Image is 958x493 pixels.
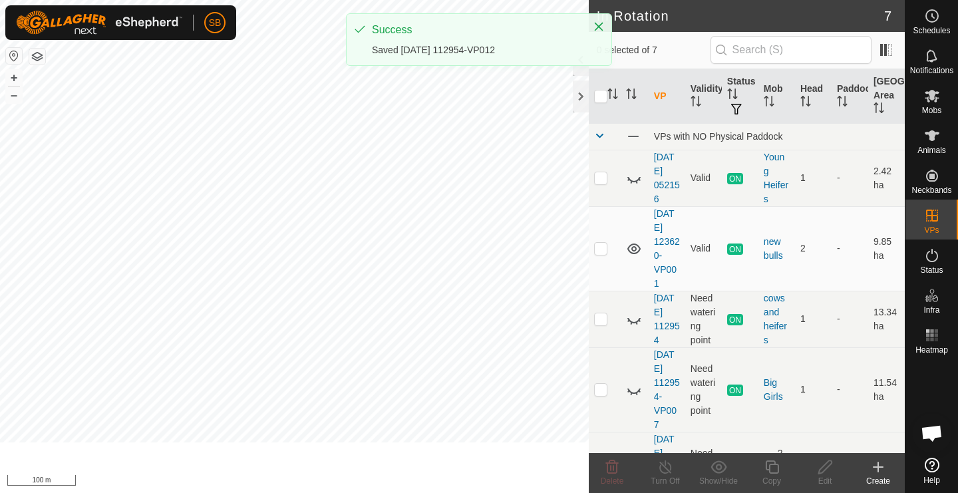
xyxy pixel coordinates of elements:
[6,70,22,86] button: +
[911,186,951,194] span: Neckbands
[924,226,939,234] span: VPs
[795,291,832,347] td: 1
[764,98,774,108] p-sorticon: Activate to sort
[868,291,905,347] td: 13.34 ha
[241,476,291,488] a: Privacy Policy
[685,69,722,124] th: Validity
[832,347,868,432] td: -
[607,90,618,101] p-sorticon: Activate to sort
[912,413,952,453] a: Open chat
[16,11,182,35] img: Gallagher Logo
[800,98,811,108] p-sorticon: Activate to sort
[685,206,722,291] td: Valid
[649,69,685,124] th: VP
[597,8,884,24] h2: In Rotation
[798,475,852,487] div: Edit
[654,152,680,204] a: [DATE] 052156
[722,69,758,124] th: Status
[372,43,579,57] div: Saved [DATE] 112954-VP012
[922,106,941,114] span: Mobs
[6,87,22,103] button: –
[692,475,745,487] div: Show/Hide
[597,43,711,57] span: 0 selected of 7
[868,69,905,124] th: [GEOGRAPHIC_DATA] Area
[639,475,692,487] div: Turn Off
[868,206,905,291] td: 9.85 ha
[372,22,579,38] div: Success
[727,173,743,184] span: ON
[209,16,222,30] span: SB
[685,347,722,432] td: Need watering point
[923,306,939,314] span: Infra
[917,146,946,154] span: Animals
[832,206,868,291] td: -
[764,376,790,404] div: Big Girls
[832,150,868,206] td: -
[727,314,743,325] span: ON
[685,291,722,347] td: Need watering point
[852,475,905,487] div: Create
[795,69,832,124] th: Head
[654,293,680,345] a: [DATE] 112954
[837,98,848,108] p-sorticon: Activate to sort
[764,150,790,206] div: Young Heifers
[913,27,950,35] span: Schedules
[832,69,868,124] th: Paddock
[884,6,891,26] span: 7
[654,131,899,142] div: VPs with NO Physical Paddock
[832,291,868,347] td: -
[915,346,948,354] span: Heatmap
[764,291,790,347] div: cowsand heifers
[654,208,680,289] a: [DATE] 123620-VP001
[874,104,884,115] p-sorticon: Activate to sort
[626,90,637,101] p-sorticon: Activate to sort
[654,349,680,430] a: [DATE] 112954-VP007
[711,36,872,64] input: Search (S)
[29,49,45,65] button: Map Layers
[745,475,798,487] div: Copy
[727,90,738,101] p-sorticon: Activate to sort
[6,48,22,64] button: Reset Map
[795,347,832,432] td: 1
[758,69,795,124] th: Mob
[307,476,347,488] a: Contact Us
[923,476,940,484] span: Help
[905,452,958,490] a: Help
[727,244,743,255] span: ON
[920,266,943,274] span: Status
[685,150,722,206] td: Valid
[795,150,832,206] td: 1
[868,150,905,206] td: 2.42 ha
[795,206,832,291] td: 2
[727,385,743,396] span: ON
[691,98,701,108] p-sorticon: Activate to sort
[764,235,790,263] div: new bulls
[868,347,905,432] td: 11.54 ha
[910,67,953,75] span: Notifications
[601,476,624,486] span: Delete
[589,17,608,36] button: Close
